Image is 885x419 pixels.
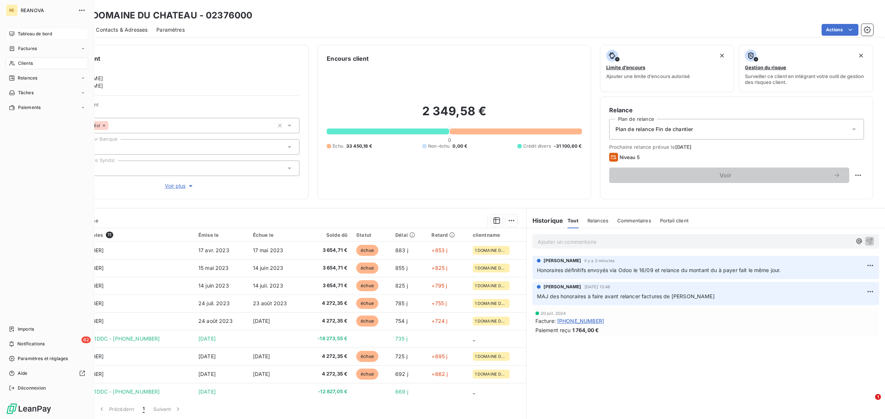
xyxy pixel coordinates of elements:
[584,285,611,289] span: [DATE] 13:46
[554,143,582,149] span: -31 100,60 €
[17,341,45,347] span: Notifications
[739,45,873,92] button: Gestion du risqueSurveiller ce client en intégrant votre outil de gestion des risques client.
[149,401,186,417] button: Suivant
[431,282,447,289] span: +795 j
[356,232,386,238] div: Statut
[253,265,284,271] span: 14 juin 2023
[18,89,34,96] span: Tâches
[537,267,781,273] span: Honoraires définitifs envoyés via Odoo le 16/09 et relance du montant du à payer fait le même jour.
[198,247,229,253] span: 17 avr. 2023
[523,143,551,149] span: Crédit divers
[18,326,34,332] span: Imports
[198,353,216,359] span: [DATE]
[431,247,447,253] span: +853 j
[431,371,448,377] span: +662 j
[544,284,582,290] span: [PERSON_NAME]
[65,9,252,22] h3: SDC 1 DOMAINE DU CHATEAU - 02376000
[431,232,464,238] div: Retard
[395,353,407,359] span: 725 j
[59,182,299,190] button: Voir plus
[745,73,867,85] span: Surveiller ce client en intégrant votre outil de gestion des risques client.
[431,318,447,324] span: +724 j
[198,318,233,324] span: 24 août 2023
[452,143,467,149] span: 0,00 €
[660,218,688,223] span: Portail client
[395,247,408,253] span: 883 j
[308,282,348,289] span: 3 654,71 €
[18,104,41,111] span: Paiements
[18,385,46,391] span: Déconnexion
[473,388,475,395] span: _
[198,232,244,238] div: Émise le
[81,337,91,343] span: 62
[875,394,881,400] span: 1
[138,401,149,417] button: 1
[356,351,378,362] span: échue
[395,388,408,395] span: 669 j
[253,318,270,324] span: [DATE]
[395,371,408,377] span: 692 j
[448,137,451,143] span: 0
[475,372,507,376] span: 1 DOMAINE DU CHATEAU CHATENAY
[618,172,833,178] span: Voir
[609,144,864,150] span: Prochaine relance prévue le
[18,60,33,67] span: Clients
[253,353,270,359] span: [DATE]
[346,143,372,149] span: 33 450,18 €
[473,335,475,342] span: _
[619,154,640,160] span: Niveau 5
[356,298,378,309] span: échue
[156,26,185,34] span: Paramètres
[609,168,849,183] button: Voir
[475,248,507,253] span: 1 DOMAINE DU CHATEAU CHATENAY
[431,265,447,271] span: +825 j
[535,326,571,334] span: Paiement reçu
[675,144,692,150] span: [DATE]
[18,75,37,81] span: Relances
[395,318,407,324] span: 754 j
[198,300,230,306] span: 24 juil. 2023
[544,257,582,264] span: [PERSON_NAME]
[356,280,378,291] span: échue
[18,31,52,37] span: Tableau de bord
[94,401,138,417] button: Précédent
[96,26,147,34] span: Contacts & Adresses
[253,232,299,238] div: Échue le
[356,316,378,327] span: échue
[198,335,216,342] span: [DATE]
[609,106,864,115] h6: Relance
[308,353,348,360] span: 4 272,35 €
[59,102,299,112] span: Propriétés Client
[308,370,348,378] span: 4 272,35 €
[253,247,284,253] span: 17 mai 2023
[356,263,378,274] span: échue
[822,24,858,36] button: Actions
[395,282,408,289] span: 825 j
[21,7,74,13] span: REANOVA
[143,405,145,413] span: 1
[615,126,693,133] span: Plan de relance Fin de chantier
[57,388,160,395] span: 51220000 VIR 1DDC - [PHONE_NUMBER]
[428,143,450,149] span: Non-échu
[327,104,582,126] h2: 2 349,58 €
[537,293,715,299] span: MAJ des honoraires à faire avant relancer factures de [PERSON_NAME]
[308,335,348,342] span: -18 273,55 €
[527,216,563,225] h6: Historique
[165,182,194,190] span: Voir plus
[6,367,88,379] a: Aide
[395,232,423,238] div: Délai
[57,335,160,342] span: 51220000 VIR 1DDC - [PHONE_NUMBER]
[475,319,507,323] span: 1 DOMAINE DU CHATEAU CHATENAY
[600,45,735,92] button: Limite d’encoursAjouter une limite d’encours autorisé
[57,232,190,238] div: Pièces comptables
[6,403,52,415] img: Logo LeanPay
[308,300,348,307] span: 4 272,35 €
[333,143,343,149] span: Échu
[356,245,378,256] span: échue
[572,326,599,334] span: 1 764,00 €
[18,355,68,362] span: Paramètres et réglages
[606,73,690,79] span: Ajouter une limite d’encours autorisé
[541,311,566,316] span: 20 juil. 2024
[308,317,348,325] span: 4 272,35 €
[431,300,447,306] span: +755 j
